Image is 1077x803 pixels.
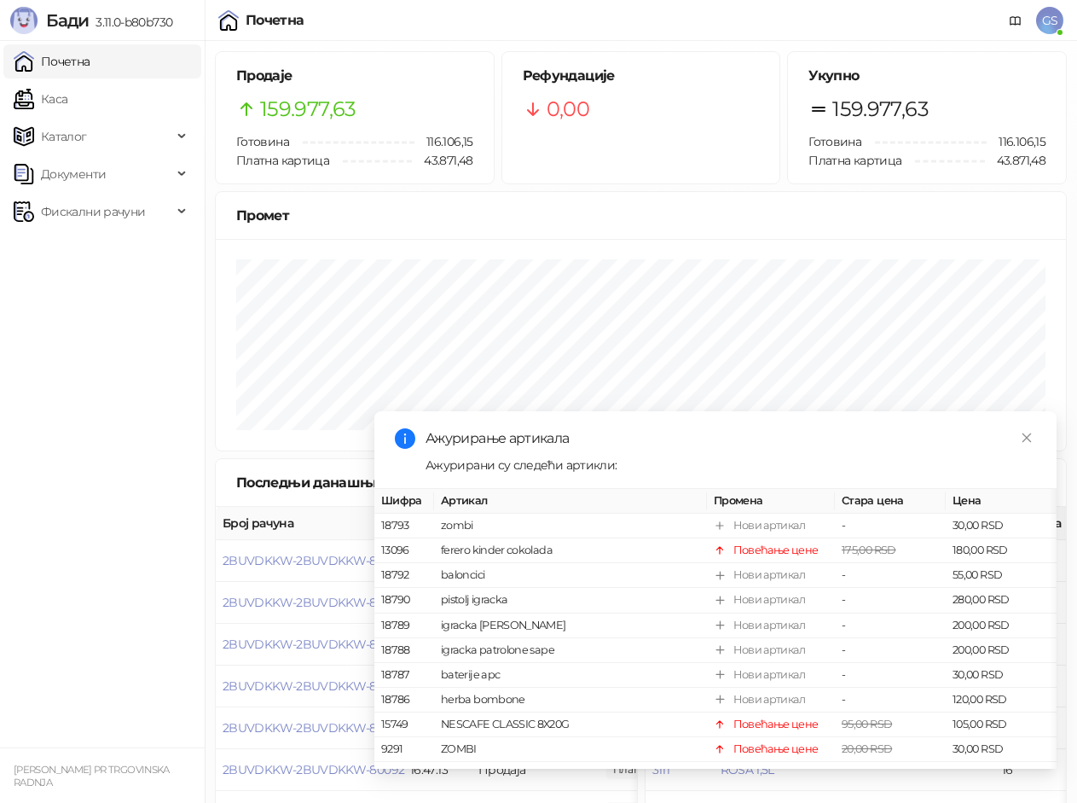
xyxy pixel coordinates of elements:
[395,428,415,449] span: info-circle
[374,762,434,787] td: 9290
[223,637,404,652] button: 2BUVDKKW-2BUVDKKW-80095
[523,66,760,86] h5: Рефундације
[733,765,819,783] div: Повећање цене
[374,538,434,563] td: 13096
[374,613,434,637] td: 18789
[733,591,805,608] div: Нови артикал
[946,762,1057,787] td: 30,00 RSD
[946,638,1057,663] td: 200,00 RSD
[946,737,1057,762] td: 30,00 RSD
[434,762,707,787] td: ZOMBI
[946,613,1057,637] td: 200,00 RSD
[808,66,1045,86] h5: Укупно
[1002,7,1029,34] a: Документација
[223,678,405,694] button: 2BUVDKKW-2BUVDKKW-80094
[374,563,434,588] td: 18792
[946,514,1057,538] td: 30,00 RSD
[946,663,1057,688] td: 30,00 RSD
[434,489,707,514] th: Артикал
[842,544,896,556] span: 175,00 RSD
[236,205,1045,226] div: Промет
[89,15,172,30] span: 3.11.0-b80b730
[434,514,707,538] td: zombi
[41,157,106,191] span: Документи
[216,507,403,540] th: Број рачуна
[223,553,404,568] span: 2BUVDKKW-2BUVDKKW-80097
[10,7,38,34] img: Logo
[236,472,462,493] div: Последњи данашњи рачуни
[835,514,946,538] td: -
[946,538,1057,563] td: 180,00 RSD
[236,134,289,149] span: Готовина
[733,616,805,633] div: Нови артикал
[434,563,707,588] td: baloncici
[733,542,819,559] div: Повећање цене
[733,567,805,584] div: Нови артикал
[426,428,1036,449] div: Ажурирање артикала
[733,666,805,684] div: Нови артикал
[374,588,434,613] td: 18790
[1036,7,1063,34] span: GS
[223,720,404,736] button: 2BUVDKKW-2BUVDKKW-80093
[835,489,946,514] th: Стара цена
[733,691,805,708] div: Нови артикал
[842,742,892,755] span: 20,00 RSD
[733,642,805,659] div: Нови артикал
[14,82,67,116] a: Каса
[46,10,89,31] span: Бади
[41,195,145,229] span: Фискални рачуни
[842,718,892,730] span: 95,00 RSD
[547,93,589,125] span: 0,00
[260,93,356,125] span: 159.977,63
[842,767,892,780] span: 20,00 RSD
[223,762,404,777] button: 2BUVDKKW-2BUVDKKW-80092
[987,132,1045,151] span: 116.106,15
[835,588,946,613] td: -
[733,741,819,758] div: Повећање цене
[1017,428,1036,447] a: Close
[374,737,434,762] td: 9291
[434,638,707,663] td: igracka patrolone sape
[434,588,707,613] td: pistolj igracka
[733,517,805,534] div: Нови артикал
[707,489,835,514] th: Промена
[374,514,434,538] td: 18793
[733,716,819,733] div: Повећање цене
[832,93,929,125] span: 159.977,63
[374,663,434,688] td: 18787
[374,489,434,514] th: Шифра
[374,688,434,713] td: 18786
[946,688,1057,713] td: 120,00 RSD
[434,613,707,637] td: igracka [PERSON_NAME]
[374,638,434,663] td: 18788
[223,595,405,610] button: 2BUVDKKW-2BUVDKKW-80096
[41,119,87,154] span: Каталог
[835,688,946,713] td: -
[236,66,473,86] h5: Продаје
[835,663,946,688] td: -
[808,153,901,168] span: Платна картица
[434,688,707,713] td: herba bombone
[426,456,1036,474] div: Ажурирани су следећи артикли:
[412,151,472,170] span: 43.871,48
[434,538,707,563] td: ferero kinder cokolada
[835,638,946,663] td: -
[808,134,861,149] span: Готовина
[236,153,329,168] span: Платна картица
[414,132,473,151] span: 116.106,15
[835,563,946,588] td: -
[946,489,1057,514] th: Цена
[946,713,1057,737] td: 105,00 RSD
[946,588,1057,613] td: 280,00 RSD
[434,663,707,688] td: baterije apc
[14,44,90,79] a: Почетна
[434,713,707,737] td: NESCAFE CLASSIC 8X20G
[246,14,304,27] div: Почетна
[14,764,170,788] small: [PERSON_NAME] PR TRGOVINSKA RADNJA
[946,563,1057,588] td: 55,00 RSD
[835,613,946,637] td: -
